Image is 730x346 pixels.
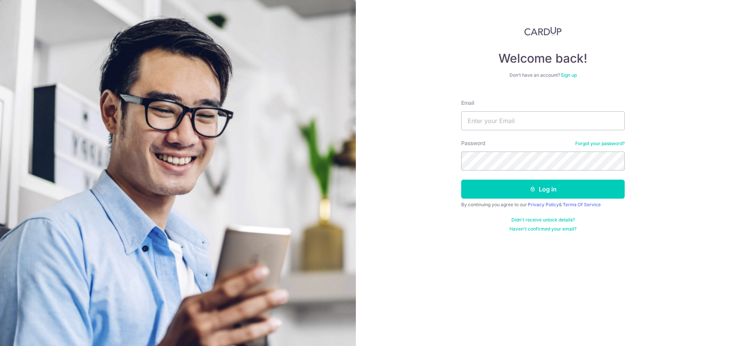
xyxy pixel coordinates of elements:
[524,27,562,36] img: CardUp Logo
[461,180,625,199] button: Log in
[509,226,576,232] a: Haven't confirmed your email?
[563,202,601,207] a: Terms Of Service
[511,217,575,223] a: Didn't receive unlock details?
[461,51,625,66] h4: Welcome back!
[461,139,486,147] label: Password
[461,99,474,107] label: Email
[575,141,625,147] a: Forgot your password?
[561,72,577,78] a: Sign up
[461,202,625,208] div: By continuing you agree to our &
[461,111,625,130] input: Enter your Email
[461,72,625,78] div: Don’t have an account?
[528,202,559,207] a: Privacy Policy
